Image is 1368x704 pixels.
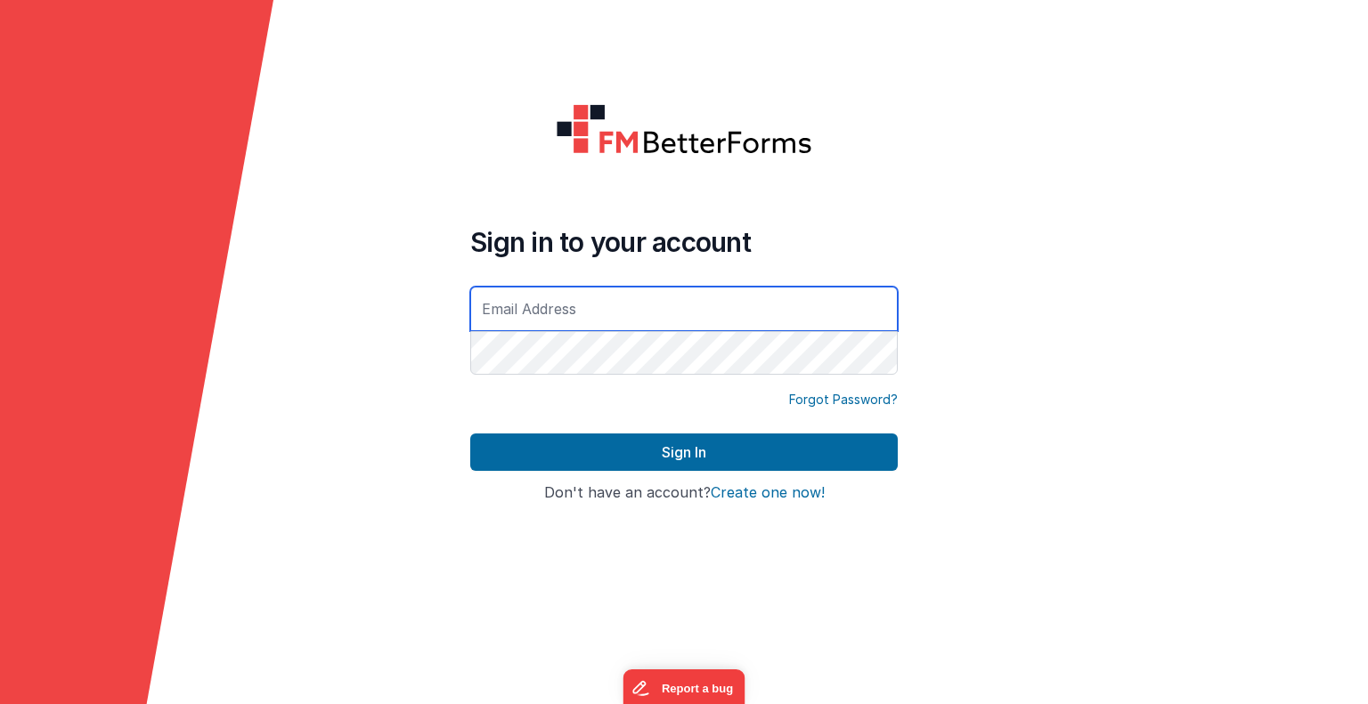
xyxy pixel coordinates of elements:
a: Forgot Password? [789,391,898,409]
input: Email Address [470,287,898,331]
h4: Don't have an account? [470,485,898,501]
h4: Sign in to your account [470,226,898,258]
button: Create one now! [711,485,825,501]
button: Sign In [470,433,898,471]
